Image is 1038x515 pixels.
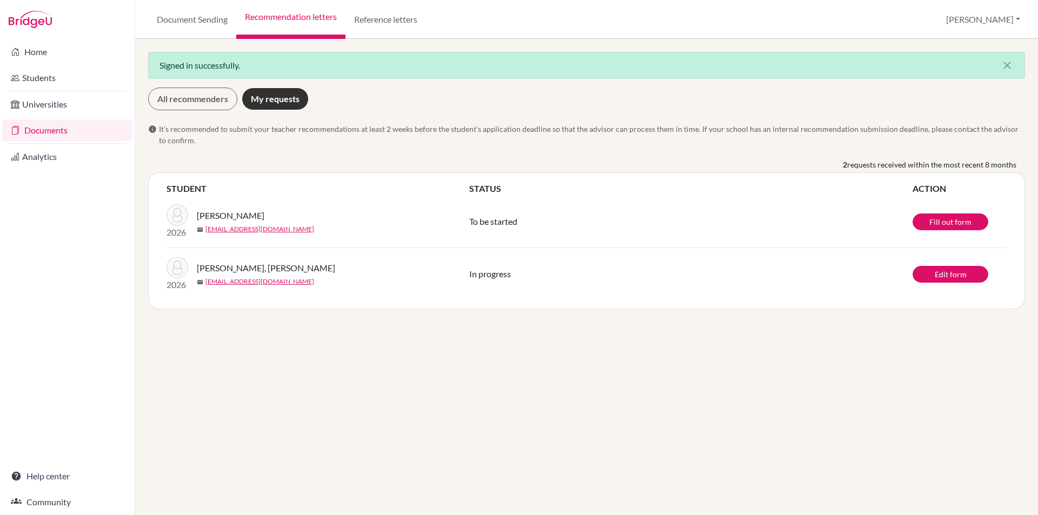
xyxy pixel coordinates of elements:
span: To be started [469,216,517,226]
p: 2026 [167,278,188,291]
span: mail [197,226,203,233]
a: My requests [242,88,309,110]
a: Help center [2,465,132,487]
span: It’s recommended to submit your teacher recommendations at least 2 weeks before the student’s app... [159,123,1025,146]
a: [EMAIL_ADDRESS][DOMAIN_NAME] [205,224,314,234]
span: In progress [469,269,511,279]
a: All recommenders [148,88,237,110]
a: Home [2,41,132,63]
a: Students [2,67,132,89]
th: STATUS [469,182,912,196]
img: Khujanov, Shohjahon [167,257,188,278]
a: Documents [2,119,132,141]
p: 2026 [167,226,188,239]
span: [PERSON_NAME] [197,209,264,222]
a: Universities [2,93,132,115]
a: [EMAIL_ADDRESS][DOMAIN_NAME] [205,277,314,286]
img: Bridge-U [9,11,52,28]
span: [PERSON_NAME], [PERSON_NAME] [197,262,335,275]
img: Toshmuratov, Alibek [167,204,188,226]
span: requests received within the most recent 8 months [847,159,1016,170]
a: Analytics [2,146,132,168]
div: Signed in successfully. [148,52,1025,79]
b: 2 [843,159,847,170]
span: info [148,125,157,133]
button: [PERSON_NAME] [941,9,1025,30]
button: Close [990,52,1024,78]
a: Fill out form [913,213,988,230]
a: Edit form [913,266,988,283]
i: close [1001,59,1014,72]
a: Community [2,491,132,513]
span: mail [197,279,203,285]
th: ACTION [912,182,1007,196]
th: STUDENT [166,182,469,196]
